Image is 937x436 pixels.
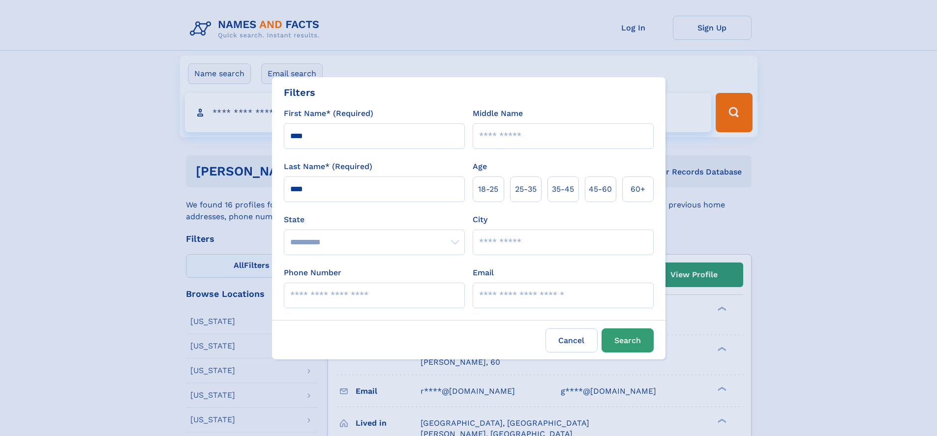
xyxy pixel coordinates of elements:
[552,183,574,195] span: 35‑45
[473,108,523,119] label: Middle Name
[631,183,645,195] span: 60+
[473,214,487,226] label: City
[284,108,373,119] label: First Name* (Required)
[589,183,612,195] span: 45‑60
[478,183,498,195] span: 18‑25
[545,328,598,352] label: Cancel
[602,328,654,352] button: Search
[473,267,494,279] label: Email
[515,183,537,195] span: 25‑35
[284,85,315,100] div: Filters
[284,267,341,279] label: Phone Number
[284,214,465,226] label: State
[284,161,372,173] label: Last Name* (Required)
[473,161,487,173] label: Age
